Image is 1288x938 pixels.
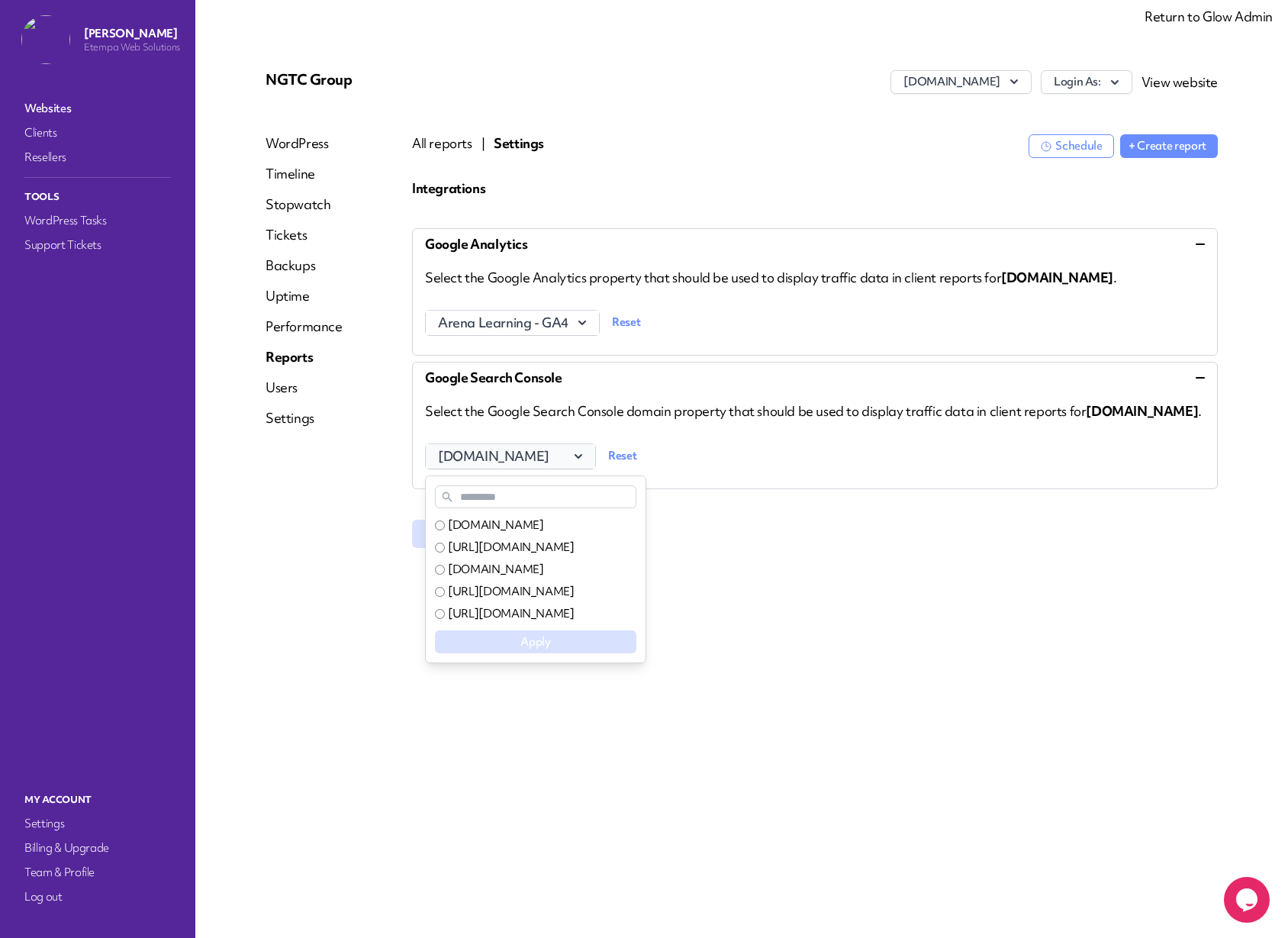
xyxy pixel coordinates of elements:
[84,26,180,41] p: [PERSON_NAME]
[266,256,343,275] a: Backups
[266,165,343,183] a: Timeline
[21,122,174,143] a: Clients
[426,311,599,335] button: Arena Learning - GA4
[412,179,1218,198] p: Integrations
[266,70,583,89] p: NGTC Group
[21,210,174,231] a: WordPress Tasks
[21,187,174,207] p: Tools
[1224,877,1273,923] iframe: chat widget
[448,606,575,622] label: [URL][DOMAIN_NAME]
[266,409,343,427] a: Settings
[21,813,174,834] a: Settings
[1141,73,1218,91] a: View website
[438,314,587,332] span: Arena Learning - GA4
[448,584,575,600] label: [URL][DOMAIN_NAME]
[266,318,343,336] a: Performance
[21,234,174,256] a: Support Tickets
[266,348,343,366] a: Reports
[1120,134,1218,158] button: + Create report
[481,134,485,153] p: |
[425,369,562,387] span: Google Search Console
[608,442,636,470] button: Reset
[425,402,1202,420] span: Select the Google Search Console domain property that should be used to display traffic data in c...
[266,134,343,153] a: WordPress
[21,147,174,168] a: Resellers
[21,862,174,883] a: Team & Profile
[448,562,543,578] label: [DOMAIN_NAME]
[435,630,636,653] button: Apply
[21,886,174,907] a: Log out
[890,70,1031,94] button: [DOMAIN_NAME]
[266,287,343,305] a: Uptime
[21,98,174,119] a: Websites
[1001,269,1113,286] strong: [DOMAIN_NAME]
[520,634,550,650] span: Apply
[448,540,575,556] label: [URL][DOMAIN_NAME]
[1086,402,1198,420] strong: [DOMAIN_NAME]
[1145,8,1273,25] a: Return to Glow Admin
[412,520,534,548] button: Save changes
[412,134,472,153] button: All reports
[1041,70,1132,94] button: Login As:
[425,235,528,253] span: Google Analytics
[266,195,343,214] a: Stopwatch
[1029,134,1114,158] button: Schedule
[21,837,174,859] a: Billing & Upgrade
[494,134,544,153] button: Settings
[426,444,595,469] button: [DOMAIN_NAME]
[266,379,343,397] a: Users
[84,41,180,53] p: Etempa Web Solutions
[266,226,343,244] a: Tickets
[21,790,174,810] p: My Account
[612,308,640,337] button: Reset
[448,517,543,533] label: [DOMAIN_NAME]
[425,269,1117,286] span: Select the Google Analytics property that should be used to display traffic data in client report...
